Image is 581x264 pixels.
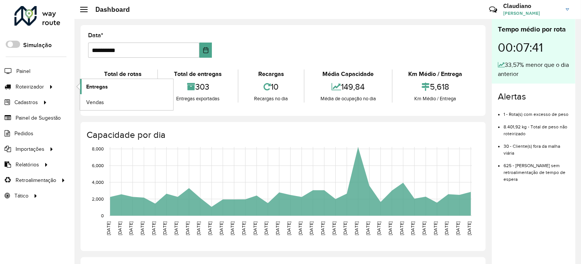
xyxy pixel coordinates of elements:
[14,98,38,106] span: Cadastros
[455,221,460,235] text: [DATE]
[444,221,449,235] text: [DATE]
[504,137,569,157] li: 30 - Cliente(s) fora da malha viária
[92,180,104,185] text: 4,000
[101,213,104,218] text: 0
[240,70,302,79] div: Recargas
[16,176,56,184] span: Retroalimentação
[306,95,390,103] div: Média de ocupação no dia
[332,221,336,235] text: [DATE]
[196,221,201,235] text: [DATE]
[264,221,269,235] text: [DATE]
[92,163,104,168] text: 6,000
[503,10,560,17] span: [PERSON_NAME]
[241,221,246,235] text: [DATE]
[298,221,303,235] text: [DATE]
[422,221,426,235] text: [DATE]
[377,221,382,235] text: [DATE]
[16,67,30,75] span: Painel
[498,24,569,35] div: Tempo médio por rota
[160,95,235,103] div: Entregas exportadas
[320,221,325,235] text: [DATE]
[485,2,501,18] a: Contato Rápido
[504,118,569,137] li: 8.401,92 kg - Total de peso não roteirizado
[410,221,415,235] text: [DATE]
[395,79,476,95] div: 5,618
[174,221,178,235] text: [DATE]
[88,31,103,40] label: Data
[343,221,347,235] text: [DATE]
[275,221,280,235] text: [DATE]
[219,221,224,235] text: [DATE]
[160,79,235,95] div: 303
[498,60,569,79] div: 33,57% menor que o dia anterior
[16,145,44,153] span: Importações
[117,221,122,235] text: [DATE]
[207,221,212,235] text: [DATE]
[86,98,104,106] span: Vendas
[151,221,156,235] text: [DATE]
[306,79,390,95] div: 149,84
[90,70,155,79] div: Total de rotas
[504,157,569,183] li: 625 - [PERSON_NAME] sem retroalimentação de tempo de espera
[80,79,173,94] a: Entregas
[128,221,133,235] text: [DATE]
[503,2,560,9] h3: Claudiano
[199,43,212,58] button: Choose Date
[92,146,104,151] text: 8,000
[140,221,145,235] text: [DATE]
[253,221,257,235] text: [DATE]
[87,130,478,141] h4: Capacidade por dia
[395,70,476,79] div: Km Médio / Entrega
[16,83,44,91] span: Roteirizador
[354,221,359,235] text: [DATE]
[88,5,130,14] h2: Dashboard
[240,95,302,103] div: Recargas no dia
[498,35,569,60] div: 00:07:41
[309,221,314,235] text: [DATE]
[286,221,291,235] text: [DATE]
[306,70,390,79] div: Média Capacidade
[16,161,39,169] span: Relatórios
[86,83,108,91] span: Entregas
[240,79,302,95] div: 10
[467,221,472,235] text: [DATE]
[433,221,438,235] text: [DATE]
[16,114,61,122] span: Painel de Sugestão
[498,91,569,102] h4: Alertas
[14,130,33,138] span: Pedidos
[504,105,569,118] li: 1 - Rota(s) com excesso de peso
[185,221,190,235] text: [DATE]
[160,70,235,79] div: Total de entregas
[162,221,167,235] text: [DATE]
[80,95,173,110] a: Vendas
[395,95,476,103] div: Km Médio / Entrega
[230,221,235,235] text: [DATE]
[106,221,111,235] text: [DATE]
[92,196,104,201] text: 2,000
[388,221,393,235] text: [DATE]
[23,41,52,50] label: Simulação
[399,221,404,235] text: [DATE]
[14,192,28,200] span: Tático
[365,221,370,235] text: [DATE]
